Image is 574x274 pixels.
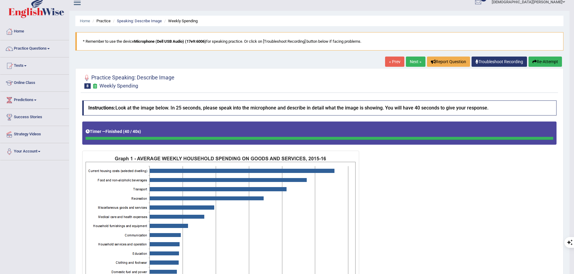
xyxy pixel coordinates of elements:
a: Your Account [0,143,69,158]
h5: Timer — [86,129,141,134]
a: Next » [406,57,425,67]
b: Instructions: [88,105,115,111]
h4: Look at the image below. In 25 seconds, please speak into the microphone and describe in detail w... [82,100,557,115]
span: 8 [84,83,91,89]
a: Online Class [0,75,69,90]
button: Re-Attempt [529,57,562,67]
a: Predictions [0,92,69,107]
b: ( [123,129,124,134]
a: Success Stories [0,109,69,124]
button: Report Question [427,57,470,67]
b: Finished [105,129,122,134]
h2: Practice Speaking: Describe Image [82,73,174,89]
a: « Prev [385,57,404,67]
a: Troubleshoot Recording [472,57,527,67]
li: Practice [91,18,111,24]
blockquote: * Remember to use the device for speaking practice. Or click on [Troubleshoot Recording] button b... [75,32,563,51]
a: Tests [0,57,69,72]
a: Home [0,23,69,38]
b: 40 / 40s [124,129,140,134]
a: Speaking: Describe Image [117,19,162,23]
li: Weekly Spending [163,18,198,24]
a: Home [80,19,90,23]
a: Practice Questions [0,40,69,55]
a: Strategy Videos [0,126,69,141]
b: ) [140,129,141,134]
small: Exam occurring question [92,83,98,89]
small: Weekly Spending [99,83,138,89]
b: Microphone (Dell USB Audio) (17e9:6006) [134,39,206,44]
